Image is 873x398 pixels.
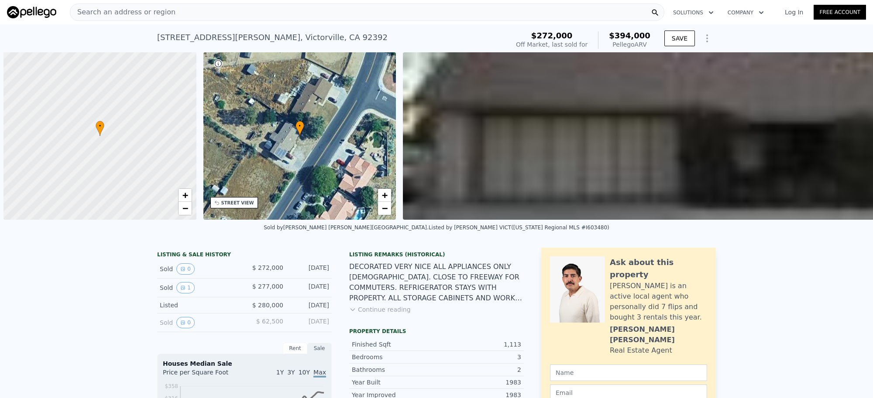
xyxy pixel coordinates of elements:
a: Zoom in [378,189,391,202]
img: Pellego [7,6,56,18]
div: • [296,121,304,136]
div: DECORATED VERY NICE ALL APPLIANCES ONLY [DEMOGRAPHIC_DATA]. CLOSE TO FREEWAY FOR COMMUTERS. REFRI... [349,262,524,303]
div: Sale [307,343,332,354]
span: $272,000 [531,31,573,40]
span: Max [313,369,326,378]
span: • [96,122,104,130]
div: • [96,121,104,136]
span: 3Y [287,369,295,376]
a: Zoom out [378,202,391,215]
a: Zoom out [179,202,192,215]
div: [PERSON_NAME] [PERSON_NAME] [610,324,707,345]
a: Zoom in [179,189,192,202]
div: Sold by [PERSON_NAME] [PERSON_NAME][GEOGRAPHIC_DATA] . [264,225,429,231]
button: Solutions [666,5,721,20]
div: [DATE] [290,317,329,328]
div: 3 [436,353,521,361]
div: Listing Remarks (Historical) [349,251,524,258]
div: Sold [160,282,237,293]
button: SAVE [664,31,695,46]
span: • [296,122,304,130]
button: View historical data [176,317,195,328]
div: Bathrooms [352,365,436,374]
tspan: $358 [165,383,178,389]
span: $ 280,000 [252,302,283,309]
div: Real Estate Agent [610,345,672,356]
div: Off Market, last sold for [516,40,588,49]
div: Listed by [PERSON_NAME] VICT ([US_STATE] Regional MLS #I603480) [429,225,609,231]
div: 1983 [436,378,521,387]
span: 10Y [299,369,310,376]
button: View historical data [176,263,195,275]
div: 1,113 [436,340,521,349]
div: [DATE] [290,263,329,275]
div: [STREET_ADDRESS][PERSON_NAME] , Victorville , CA 92392 [157,31,388,44]
button: Company [721,5,771,20]
span: Search an address or region [70,7,175,17]
a: Free Account [814,5,866,20]
div: Sold [160,263,237,275]
div: Price per Square Foot [163,368,244,382]
span: $ 272,000 [252,264,283,271]
input: Name [550,364,707,381]
span: $394,000 [609,31,650,40]
button: Continue reading [349,305,411,314]
div: LISTING & SALE HISTORY [157,251,332,260]
div: [PERSON_NAME] is an active local agent who personally did 7 flips and bought 3 rentals this year. [610,281,707,323]
span: + [182,190,188,201]
div: Sold [160,317,237,328]
div: Pellego ARV [609,40,650,49]
button: View historical data [176,282,195,293]
span: − [182,203,188,214]
span: + [382,190,388,201]
span: − [382,203,388,214]
span: $ 277,000 [252,283,283,290]
div: [DATE] [290,282,329,293]
div: Finished Sqft [352,340,436,349]
div: Rent [283,343,307,354]
div: Year Built [352,378,436,387]
span: $ 62,500 [256,318,283,325]
div: Houses Median Sale [163,359,326,368]
div: Bedrooms [352,353,436,361]
div: [DATE] [290,301,329,310]
div: 2 [436,365,521,374]
span: 1Y [276,369,284,376]
a: Log In [774,8,814,17]
div: Property details [349,328,524,335]
div: Listed [160,301,237,310]
div: Ask about this property [610,256,707,281]
div: STREET VIEW [221,200,254,206]
button: Show Options [698,30,716,47]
